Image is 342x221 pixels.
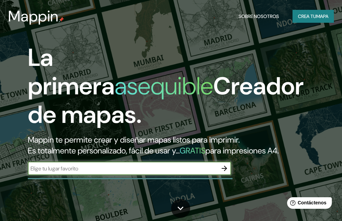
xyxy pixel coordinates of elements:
font: La primera [28,42,115,102]
font: para impresiones A4. [205,145,279,156]
font: Mappin te permite crear y diseñar mapas listos para imprimir. [28,134,240,145]
button: Sobre nosotros [236,10,282,23]
font: Es totalmente personalizado, fácil de usar y... [28,145,180,156]
font: GRATIS [180,145,205,156]
font: Sobre nosotros [239,13,279,19]
font: mapa [316,13,328,19]
button: Crea tumapa [293,10,334,23]
font: Mappin [8,6,59,26]
font: Crea tu [298,13,316,19]
img: pin de mapeo [59,17,64,22]
font: Creador de mapas. [28,70,304,130]
input: Elige tu lugar favorito [28,165,218,172]
font: asequible [115,70,213,102]
iframe: Lanzador de widgets de ayuda [282,195,335,214]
